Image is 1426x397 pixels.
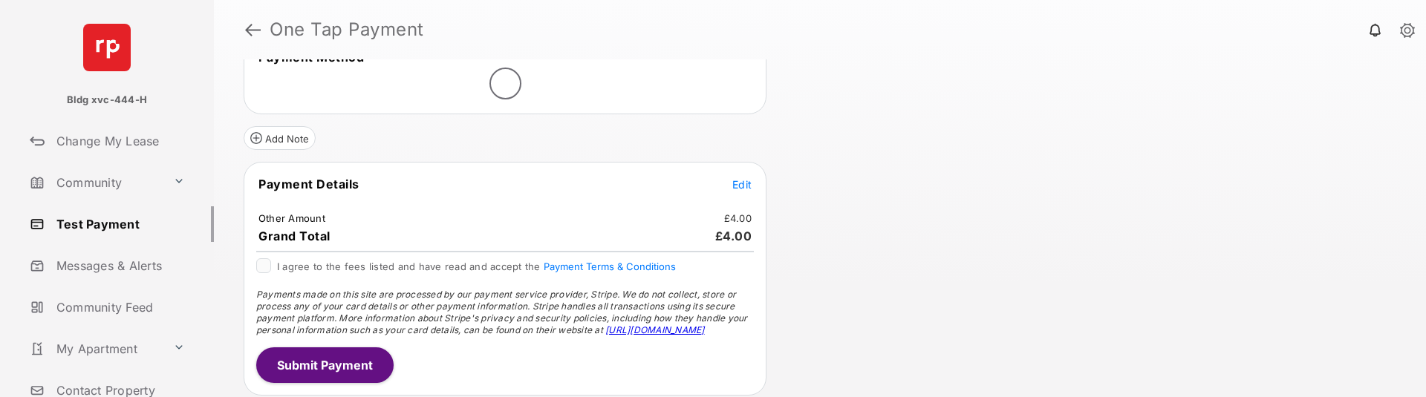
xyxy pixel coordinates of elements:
[24,289,214,325] a: Community Feed
[24,248,214,283] a: Messages & Alerts
[270,21,424,39] strong: One Tap Payment
[258,229,331,243] span: Grand Total
[24,206,214,242] a: Test Payment
[67,93,147,108] p: Bldg xvc-444-H
[24,165,167,200] a: Community
[723,211,752,225] td: £4.00
[244,126,316,150] button: Add Note
[256,289,748,335] span: Payments made on this site are processed by our payment service provider, Stripe. We do not colle...
[256,347,394,383] button: Submit Payment
[277,260,676,272] span: I agree to the fees listed and have read and accept the
[715,229,752,243] span: £4.00
[544,260,676,272] button: I agree to the fees listed and have read and accept the
[605,324,704,335] a: [URL][DOMAIN_NAME]
[258,211,326,225] td: Other Amount
[83,24,131,71] img: svg+xml;base64,PHN2ZyB4bWxucz0iaHR0cDovL3d3dy53My5vcmcvMjAwMC9zdmciIHdpZHRoPSI2NCIgaGVpZ2h0PSI2NC...
[24,123,214,159] a: Change My Lease
[258,177,359,191] span: Payment Details
[732,177,752,191] button: Edit
[732,178,752,191] span: Edit
[24,331,167,367] a: My Apartment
